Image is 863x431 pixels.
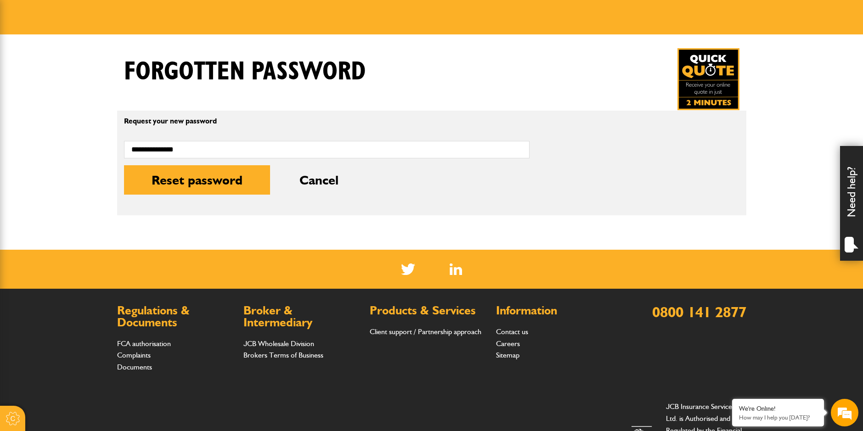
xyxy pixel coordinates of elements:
button: Reset password [124,165,270,195]
a: Sitemap [496,351,519,359]
a: Get your insurance quote in just 2-minutes [677,48,739,110]
img: Quick Quote [677,48,739,110]
div: Need help? [840,146,863,261]
a: Complaints [117,351,151,359]
a: Brokers Terms of Business [243,351,323,359]
a: Contact us [496,327,528,336]
a: 0800 141 2877 [652,303,746,321]
img: Linked In [450,263,462,275]
h2: Regulations & Documents [117,305,234,328]
a: LinkedIn [450,263,462,275]
h2: Information [496,305,613,317]
h2: Products & Services [370,305,487,317]
a: JCB Wholesale Division [243,339,314,348]
a: FCA authorisation [117,339,171,348]
button: Cancel [272,165,366,195]
p: Request your new password [124,118,530,125]
img: Twitter [401,263,415,275]
a: Client support / Partnership approach [370,327,481,336]
div: We're Online! [739,405,817,413]
a: Documents [117,363,152,371]
h1: Forgotten password [124,56,366,87]
p: How may I help you today? [739,414,817,421]
h2: Broker & Intermediary [243,305,361,328]
a: Careers [496,339,520,348]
